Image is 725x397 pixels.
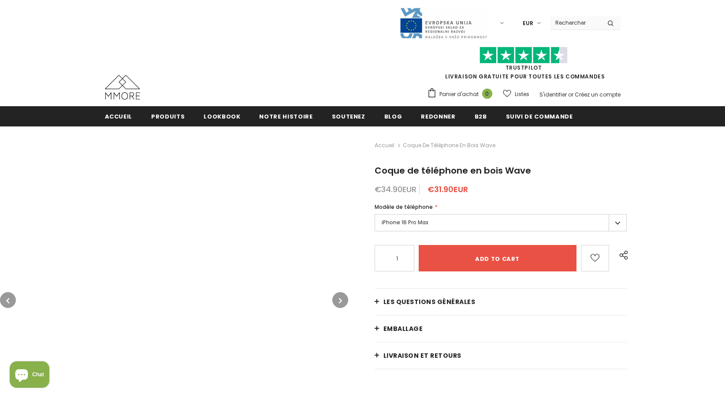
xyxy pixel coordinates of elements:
[375,164,531,177] span: Coque de téléphone en bois Wave
[259,112,312,121] span: Notre histoire
[375,140,394,151] a: Accueil
[383,324,423,333] span: EMBALLAGE
[383,297,476,306] span: Les questions générales
[550,16,601,29] input: Search Site
[515,90,529,99] span: Listes
[7,361,52,390] inbox-online-store-chat: Shopify online store chat
[105,106,133,126] a: Accueil
[105,75,140,100] img: Cas MMORE
[204,106,240,126] a: Lookbook
[506,112,573,121] span: Suivi de commande
[399,19,487,26] a: Javni Razpis
[439,90,479,99] span: Panier d'achat
[259,106,312,126] a: Notre histoire
[204,112,240,121] span: Lookbook
[375,342,627,369] a: Livraison et retours
[480,47,568,64] img: Faites confiance aux étoiles pilotes
[482,89,492,99] span: 0
[427,51,621,80] span: LIVRAISON GRATUITE POUR TOUTES LES COMMANDES
[421,112,455,121] span: Redonner
[523,19,533,28] span: EUR
[332,112,365,121] span: soutenez
[568,91,573,98] span: or
[105,112,133,121] span: Accueil
[151,112,185,121] span: Produits
[575,91,621,98] a: Créez un compte
[419,245,576,271] input: Add to cart
[151,106,185,126] a: Produits
[383,351,461,360] span: Livraison et retours
[539,91,567,98] a: S'identifier
[421,106,455,126] a: Redonner
[375,214,627,231] label: iPhone 16 Pro Max
[403,140,495,151] span: Coque de téléphone en bois Wave
[375,184,416,195] span: €34.90EUR
[506,106,573,126] a: Suivi de commande
[399,7,487,39] img: Javni Razpis
[428,184,468,195] span: €31.90EUR
[427,88,497,101] a: Panier d'achat 0
[375,289,627,315] a: Les questions générales
[503,86,529,102] a: Listes
[475,112,487,121] span: B2B
[375,203,433,211] span: Modèle de téléphone
[475,106,487,126] a: B2B
[375,315,627,342] a: EMBALLAGE
[384,106,402,126] a: Blog
[384,112,402,121] span: Blog
[332,106,365,126] a: soutenez
[506,64,542,71] a: TrustPilot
